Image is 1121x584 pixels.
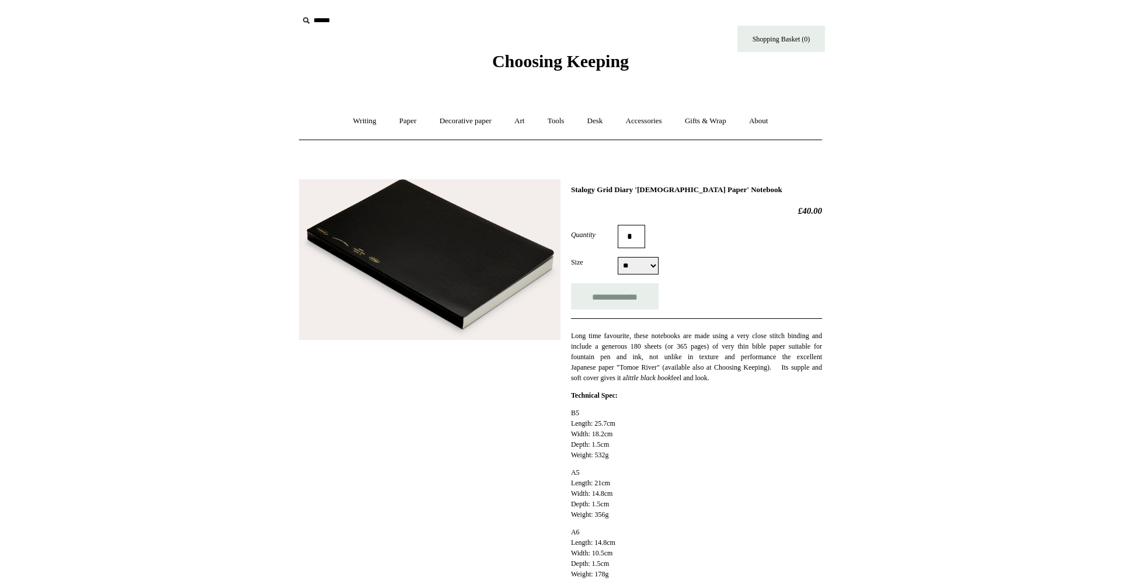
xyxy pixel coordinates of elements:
p: A5 Length: 21cm Width: 14.8cm Depth: 1.5cm Weight: 356g [571,467,822,520]
h1: Stalogy Grid Diary '[DEMOGRAPHIC_DATA] Paper' Notebook [571,185,822,194]
a: Gifts & Wrap [674,106,737,137]
h2: £40.00 [571,206,822,216]
em: little black book [626,374,671,382]
a: Art [504,106,535,137]
a: Writing [343,106,387,137]
a: Choosing Keeping [492,61,629,69]
a: Decorative paper [429,106,502,137]
a: Paper [389,106,427,137]
p: Long time favourite, these notebooks are made using a very close stitch binding and include a gen... [571,331,822,383]
strong: Technical Spec: [571,391,618,399]
p: B5 Length: 25.7cm Width: 18.2cm Depth: 1.5cm Weight: 532g [571,408,822,460]
img: Stalogy Grid Diary 'Bible Paper' Notebook [299,179,560,340]
p: A6 Length: 14.8cm Width: 10.5cm Depth: 1.5cm Weight: 178g [571,527,822,579]
a: About [739,106,779,137]
label: Quantity [571,230,618,240]
a: Accessories [615,106,673,137]
a: Desk [577,106,614,137]
a: Shopping Basket (0) [737,26,825,52]
label: Size [571,257,618,267]
span: Choosing Keeping [492,51,629,71]
a: Tools [537,106,575,137]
